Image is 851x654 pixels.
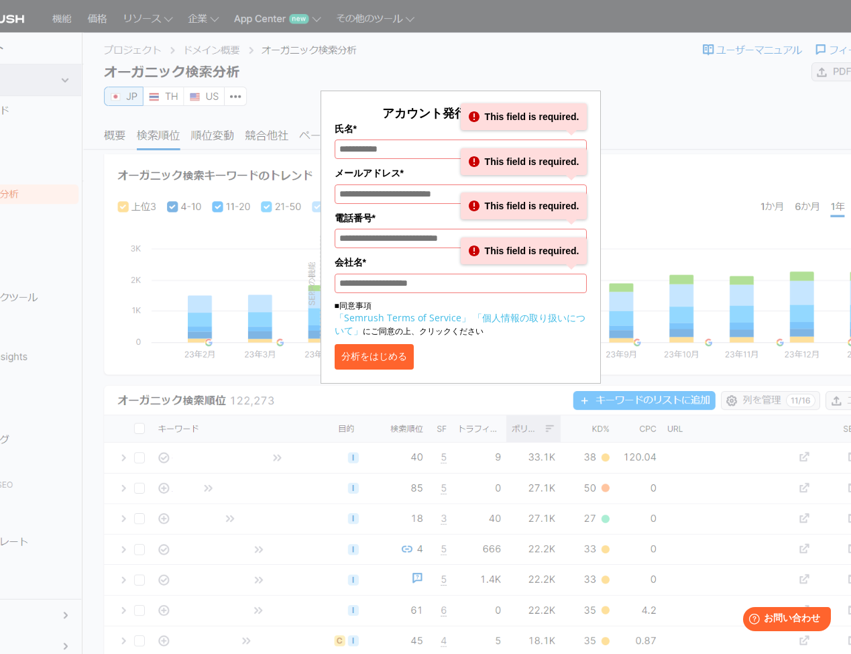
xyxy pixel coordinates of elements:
span: アカウント発行して分析する [382,105,539,121]
button: 分析をはじめる [335,344,414,370]
p: ■同意事項 にご同意の上、クリックください [335,300,587,337]
div: This field is required. [461,193,587,219]
label: 電話番号* [335,211,587,225]
div: This field is required. [461,103,587,130]
iframe: Help widget launcher [732,602,836,639]
a: 「Semrush Terms of Service」 [335,311,471,324]
div: This field is required. [461,237,587,264]
div: This field is required. [461,148,587,175]
a: 「個人情報の取り扱いについて」 [335,311,585,337]
label: メールアドレス* [335,166,587,180]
